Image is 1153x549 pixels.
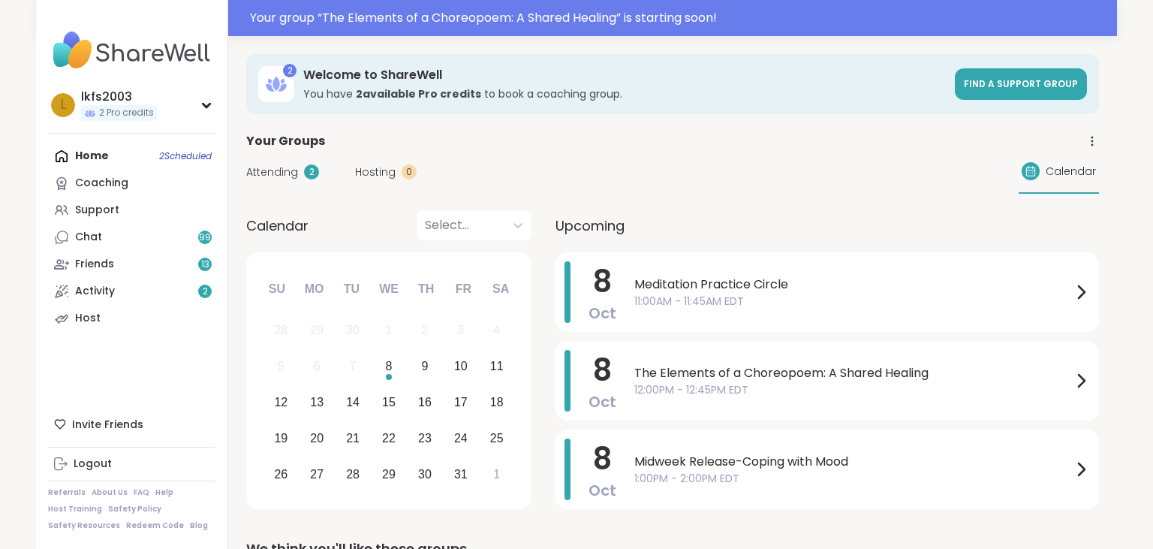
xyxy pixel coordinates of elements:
div: Logout [74,457,112,472]
span: 99 [199,231,211,244]
div: 26 [274,464,287,484]
span: 12:00PM - 12:45PM EDT [634,382,1072,398]
iframe: Spotlight [200,178,212,190]
span: Hosting [355,164,396,180]
div: Choose Friday, October 31st, 2025 [444,458,477,490]
div: Choose Saturday, November 1st, 2025 [480,458,513,490]
div: Not available Friday, October 3rd, 2025 [444,315,477,347]
div: Fr [447,273,480,306]
div: Coaching [75,176,128,191]
div: Su [260,273,294,306]
div: month 2025-10 [263,312,514,492]
div: 20 [310,428,324,448]
div: 17 [454,392,468,412]
div: Not available Monday, October 6th, 2025 [301,351,333,383]
div: Host [75,311,101,326]
div: 27 [310,464,324,484]
div: 10 [454,356,468,376]
span: Attending [246,164,298,180]
div: 1 [493,464,500,484]
div: 16 [418,392,432,412]
a: About Us [92,487,128,498]
div: Not available Monday, September 29th, 2025 [301,315,333,347]
div: Th [410,273,443,306]
div: Your group “ The Elements of a Choreopoem: A Shared Healing ” is starting soon! [250,9,1108,27]
div: 19 [274,428,287,448]
div: 28 [346,464,360,484]
span: 13 [201,258,209,271]
b: 2 available Pro credit s [356,86,481,101]
div: Not available Tuesday, October 7th, 2025 [337,351,369,383]
img: ShareWell Nav Logo [48,24,215,77]
div: Choose Wednesday, October 8th, 2025 [373,351,405,383]
div: 2 [304,164,319,179]
span: Oct [589,303,616,324]
a: Help [155,487,173,498]
div: 30 [418,464,432,484]
a: Redeem Code [126,520,184,531]
span: Oct [589,391,616,412]
div: 25 [490,428,504,448]
span: 8 [593,261,612,303]
div: 21 [346,428,360,448]
div: We [372,273,405,306]
div: Not available Saturday, October 4th, 2025 [480,315,513,347]
div: Choose Monday, October 20th, 2025 [301,422,333,454]
div: Choose Sunday, October 12th, 2025 [265,387,297,419]
div: Choose Thursday, October 9th, 2025 [409,351,441,383]
span: Meditation Practice Circle [634,276,1072,294]
a: Blog [190,520,208,531]
div: Choose Tuesday, October 28th, 2025 [337,458,369,490]
a: Logout [48,451,215,478]
a: FAQ [134,487,149,498]
a: Safety Policy [108,504,161,514]
div: 0 [402,164,417,179]
div: 31 [454,464,468,484]
div: 22 [382,428,396,448]
a: Chat99 [48,224,215,251]
div: Not available Sunday, September 28th, 2025 [265,315,297,347]
div: 7 [350,356,357,376]
div: 2 [283,64,297,77]
div: 29 [310,320,324,340]
h3: You have to book a coaching group. [303,86,946,101]
a: Host Training [48,504,102,514]
div: Sa [484,273,517,306]
div: 9 [421,356,428,376]
div: 8 [386,356,393,376]
div: 5 [278,356,284,376]
a: Find a support group [955,68,1087,100]
div: Choose Saturday, October 18th, 2025 [480,387,513,419]
span: 8 [593,438,612,480]
div: Friends [75,257,114,272]
div: Choose Friday, October 10th, 2025 [444,351,477,383]
a: Friends13 [48,251,215,278]
div: lkfs2003 [81,89,157,105]
span: Calendar [1046,164,1096,179]
div: Choose Friday, October 17th, 2025 [444,387,477,419]
span: l [61,95,66,115]
a: Referrals [48,487,86,498]
span: Calendar [246,216,309,236]
span: 2 Pro credits [99,107,154,119]
div: Tu [335,273,368,306]
div: 15 [382,392,396,412]
div: Invite Friends [48,411,215,438]
div: 18 [490,392,504,412]
div: Choose Wednesday, October 29th, 2025 [373,458,405,490]
a: Host [48,305,215,332]
span: Oct [589,480,616,501]
span: The Elements of a Choreopoem: A Shared Healing [634,364,1072,382]
div: Not available Thursday, October 2nd, 2025 [409,315,441,347]
div: Choose Wednesday, October 15th, 2025 [373,387,405,419]
div: 3 [457,320,464,340]
div: 2 [421,320,428,340]
div: Activity [75,284,115,299]
div: 6 [314,356,321,376]
div: 30 [346,320,360,340]
span: 1:00PM - 2:00PM EDT [634,471,1072,487]
h3: Welcome to ShareWell [303,67,946,83]
div: Choose Sunday, October 26th, 2025 [265,458,297,490]
div: 24 [454,428,468,448]
div: Choose Thursday, October 16th, 2025 [409,387,441,419]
